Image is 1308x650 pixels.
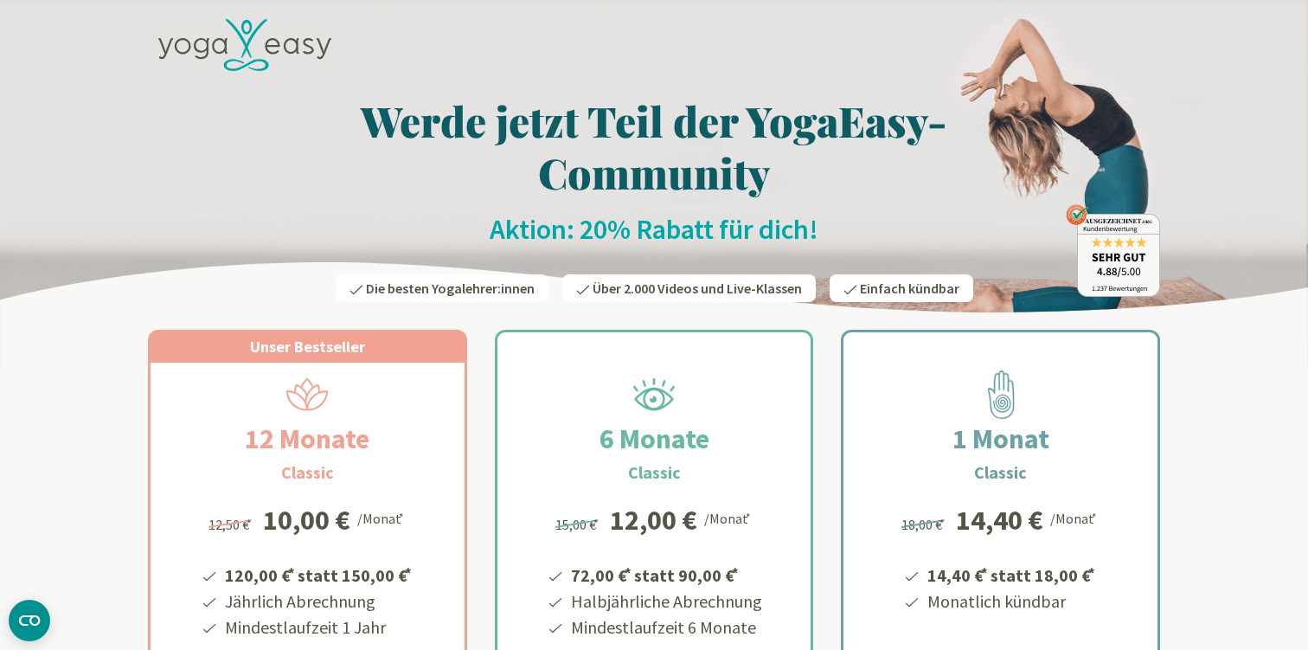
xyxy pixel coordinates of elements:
[366,280,535,297] span: Die besten Yogalehrer:innen
[593,280,802,297] span: Über 2.000 Videos und Live-Klassen
[9,600,50,641] button: CMP-Widget öffnen
[1066,204,1160,297] img: ausgezeichnet_badge.png
[203,418,411,460] h2: 12 Monate
[628,460,681,486] h3: Classic
[558,418,751,460] h2: 6 Monate
[974,460,1027,486] h3: Classic
[281,460,334,486] h3: Classic
[568,615,762,640] li: Mindestlaufzeit 6 Monate
[925,589,1098,615] li: Monatlich kündbar
[860,280,959,297] span: Einfach kündbar
[263,506,350,534] div: 10,00 €
[555,516,601,533] span: 15,00 €
[901,516,947,533] span: 18,00 €
[222,559,414,589] li: 120,00 € statt 150,00 €
[610,506,697,534] div: 12,00 €
[956,506,1043,534] div: 14,40 €
[568,589,762,615] li: Halbjährliche Abrechnung
[925,559,1098,589] li: 14,40 € statt 18,00 €
[148,212,1160,247] h2: Aktion: 20% Rabatt für dich!
[1050,506,1100,529] div: /Monat
[568,559,762,589] li: 72,00 € statt 90,00 €
[208,516,254,533] span: 12,50 €
[250,337,365,357] span: Unser Bestseller
[148,94,1160,198] h1: Werde jetzt Teil der YogaEasy-Community
[911,418,1091,460] h2: 1 Monat
[357,506,407,529] div: /Monat
[704,506,753,529] div: /Monat
[222,615,414,640] li: Mindestlaufzeit 1 Jahr
[222,589,414,615] li: Jährlich Abrechnung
